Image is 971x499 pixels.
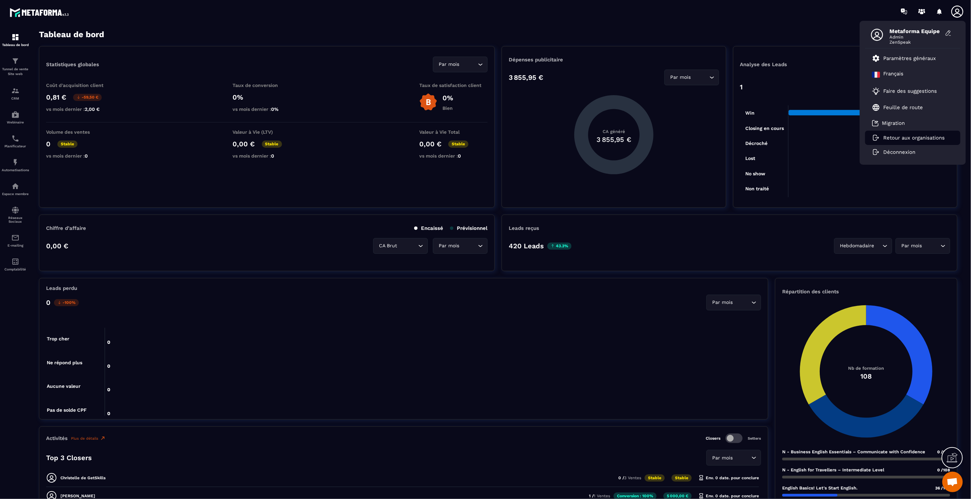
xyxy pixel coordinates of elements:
[46,285,77,291] p: Leads perdu
[233,140,255,148] p: 0,00 €
[890,40,941,45] span: ZenSpeak
[46,61,99,68] p: Statistiques globales
[46,225,86,231] p: Chiffre d’affaire
[509,225,539,231] p: Leads reçus
[399,242,417,250] input: Search for option
[699,493,704,499] img: hourglass.f4cb2624.svg
[2,229,29,252] a: emailemailE-mailing
[11,134,19,143] img: scheduler
[706,450,761,466] div: Search for option
[2,120,29,124] p: Webinaire
[884,71,904,79] p: Français
[46,83,114,88] p: Coût d'acquisition client
[884,135,945,141] p: Retour aux organisations
[448,141,468,148] p: Stable
[47,407,87,413] tspan: Pas de solde CPF
[73,94,102,101] p: -59,50 €
[745,156,755,161] tspan: Lost
[872,135,945,141] a: Retour aux organisations
[699,475,704,481] img: hourglass.f4cb2624.svg
[2,67,29,76] p: Tunnel de vente Site web
[890,28,941,34] span: Metaforma Equipe
[890,34,941,40] span: Admin
[872,87,945,95] a: Faire des suggestions
[711,454,734,462] span: Par mois
[884,55,936,61] p: Paramètres généraux
[884,88,937,94] p: Faire des suggestions
[509,242,544,250] p: 420 Leads
[60,475,105,480] p: Christelle de GetSkills
[10,6,71,19] img: logo
[839,242,876,250] span: Hebdomadaire
[442,105,453,111] p: Bien
[734,454,750,462] input: Search for option
[745,110,755,116] tspan: Win
[262,141,282,148] p: Stable
[884,104,923,111] p: Feuille de route
[882,120,905,126] p: Migration
[740,61,845,68] p: Analyse des Leads
[437,242,461,250] span: Par mois
[46,106,114,112] p: vs mois dernier :
[233,129,301,135] p: Valeur à Vie (LTV)
[2,28,29,52] a: formationformationTableau de bord
[711,299,734,306] span: Par mois
[618,475,641,480] p: 0 /
[645,474,665,482] p: Stable
[745,126,784,131] tspan: Closing en cours
[937,450,950,454] span: 0 /108
[11,33,19,41] img: formation
[2,177,29,201] a: automationsautomationsEspace membre
[11,87,19,95] img: formation
[509,73,543,82] p: 3 855,95 €
[2,201,29,229] a: social-networksocial-networkRéseaux Sociaux
[699,475,759,481] p: Env. 0 date. pour conclure
[414,225,443,231] p: Encaissé
[46,298,51,307] p: 0
[834,238,892,254] div: Search for option
[11,57,19,65] img: formation
[60,494,95,498] p: [PERSON_NAME]
[46,454,92,462] p: Top 3 Closers
[547,243,572,250] p: 43.3%
[437,61,461,68] span: Par mois
[461,242,476,250] input: Search for option
[46,140,51,148] p: 0
[47,360,82,365] tspan: Ne répond plus
[692,74,708,81] input: Search for option
[373,238,428,254] div: Search for option
[233,83,301,88] p: Taux de conversion
[509,57,719,63] p: Dépenses publicitaire
[745,171,765,176] tspan: No show
[233,93,301,101] p: 0%
[2,244,29,247] p: E-mailing
[433,57,488,72] div: Search for option
[233,106,301,112] p: vs mois dernier :
[419,140,441,148] p: 0,00 €
[706,436,720,441] p: Closers
[11,182,19,190] img: automations
[2,105,29,129] a: automationsautomationsWebinaire
[594,494,610,498] span: 1 Ventes
[2,216,29,223] p: Réseaux Sociaux
[872,103,923,112] a: Feuille de route
[896,238,950,254] div: Search for option
[11,206,19,214] img: social-network
[57,141,78,148] p: Stable
[11,234,19,242] img: email
[442,94,453,102] p: 0%
[433,238,488,254] div: Search for option
[11,111,19,119] img: automations
[589,494,610,498] p: 1 /
[54,299,79,306] p: -100%
[740,83,743,91] p: 1
[664,70,719,85] div: Search for option
[900,242,924,250] span: Par mois
[624,475,641,480] span: 3 Ventes
[924,242,939,250] input: Search for option
[46,435,68,441] p: Activités
[39,30,104,39] h3: Tableau de bord
[271,106,279,112] span: 0%
[378,242,399,250] span: CA Brut
[461,61,476,68] input: Search for option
